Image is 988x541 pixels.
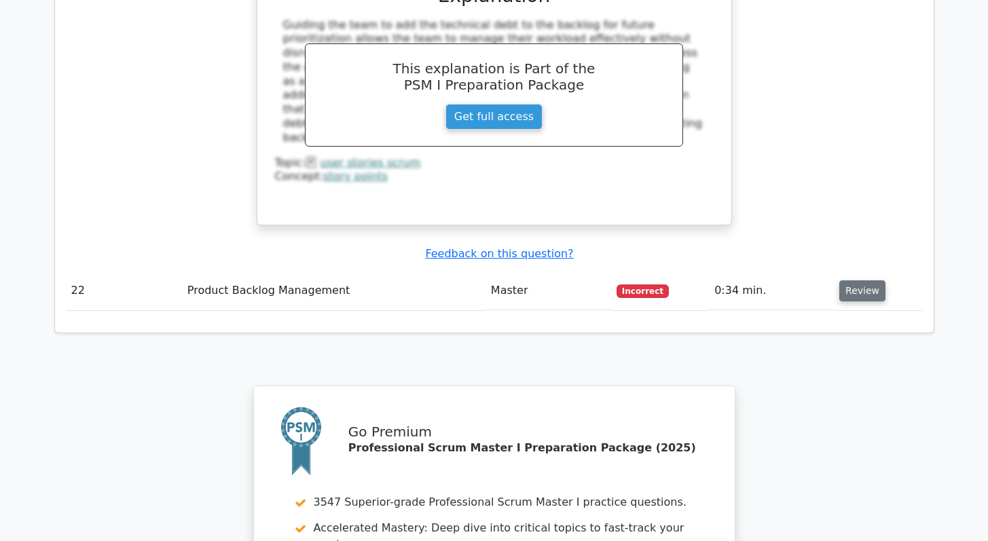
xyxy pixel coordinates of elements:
[323,170,388,183] a: story points
[283,18,706,145] div: Guiding the team to add the technical debt to the backlog for future prioritization allows the te...
[66,272,182,310] td: 22
[709,272,834,310] td: 0:34 min.
[275,156,714,170] div: Topic:
[445,104,543,130] a: Get full access
[617,284,669,298] span: Incorrect
[275,170,714,184] div: Concept:
[839,280,885,301] button: Review
[320,156,420,169] a: user stories scrum
[486,272,611,310] td: Master
[425,247,573,260] a: Feedback on this question?
[182,272,486,310] td: Product Backlog Management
